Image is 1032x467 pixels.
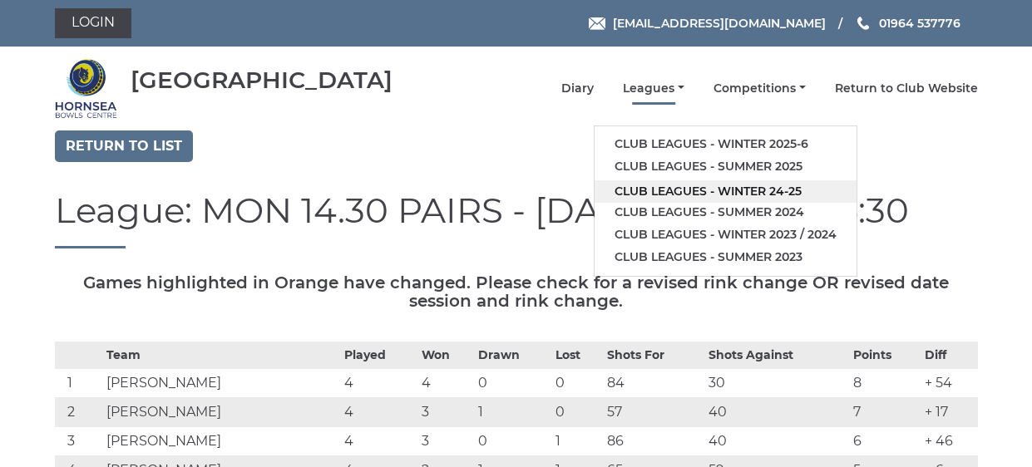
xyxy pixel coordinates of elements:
[340,342,417,369] th: Played
[551,398,603,427] td: 0
[55,57,117,120] img: Hornsea Bowls Centre
[623,81,684,96] a: Leagues
[849,369,921,398] td: 8
[704,427,848,456] td: 40
[55,369,102,398] td: 1
[603,342,704,369] th: Shots For
[102,398,340,427] td: [PERSON_NAME]
[417,427,474,456] td: 3
[921,369,977,398] td: + 54
[921,427,977,456] td: + 46
[417,342,474,369] th: Won
[55,8,131,38] a: Login
[704,398,848,427] td: 40
[921,398,977,427] td: + 17
[55,130,193,162] a: Return to list
[849,342,921,369] th: Points
[340,369,417,398] td: 4
[595,246,857,268] a: Club leagues - Summer 2023
[131,67,393,93] div: [GEOGRAPHIC_DATA]
[714,81,806,96] a: Competitions
[879,16,960,31] span: 01964 537776
[589,14,826,32] a: Email [EMAIL_ADDRESS][DOMAIN_NAME]
[340,427,417,456] td: 4
[595,133,857,155] a: Club leagues - Winter 2025-6
[551,369,603,398] td: 0
[474,427,551,456] td: 0
[704,369,848,398] td: 30
[594,125,857,277] ul: Leagues
[857,17,869,30] img: Phone us
[849,398,921,427] td: 7
[102,427,340,456] td: [PERSON_NAME]
[835,81,978,96] a: Return to Club Website
[55,273,978,310] h5: Games highlighted in Orange have changed. Please check for a revised rink change OR revised date ...
[417,369,474,398] td: 4
[102,342,340,369] th: Team
[474,398,551,427] td: 1
[474,369,551,398] td: 0
[589,17,605,30] img: Email
[595,180,857,203] a: Club leagues - Winter 24-25
[613,16,826,31] span: [EMAIL_ADDRESS][DOMAIN_NAME]
[595,201,857,224] a: Club leagues - Summer 2024
[595,224,857,246] a: Club leagues - Winter 2023 / 2024
[340,398,417,427] td: 4
[551,427,603,456] td: 1
[603,369,704,398] td: 84
[55,427,102,456] td: 3
[474,342,551,369] th: Drawn
[102,369,340,398] td: [PERSON_NAME]
[855,14,960,32] a: Phone us 01964 537776
[921,342,977,369] th: Diff
[551,342,603,369] th: Lost
[561,81,594,96] a: Diary
[55,398,102,427] td: 2
[849,427,921,456] td: 6
[55,191,978,248] h1: League: MON 14.30 PAIRS - [DATE] - 14:30 to 16:30
[603,427,704,456] td: 86
[417,398,474,427] td: 3
[704,342,848,369] th: Shots Against
[603,398,704,427] td: 57
[595,155,857,178] a: Club leagues - Summer 2025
